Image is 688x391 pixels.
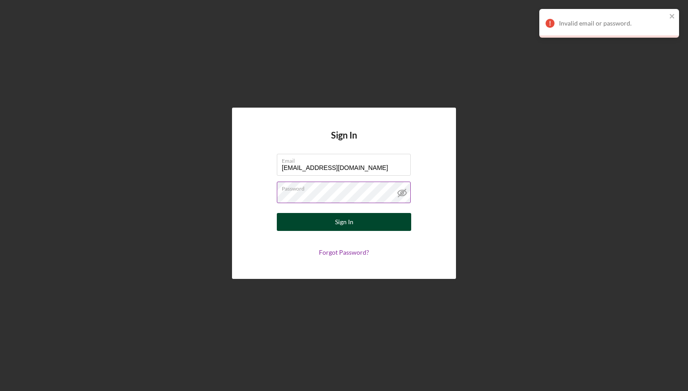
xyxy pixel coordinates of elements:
button: close [669,13,675,21]
div: Sign In [335,213,353,231]
div: Invalid email or password. [559,20,666,27]
button: Sign In [277,213,411,231]
a: Forgot Password? [319,248,369,256]
label: Password [282,182,411,192]
h4: Sign In [331,130,357,154]
label: Email [282,154,411,164]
